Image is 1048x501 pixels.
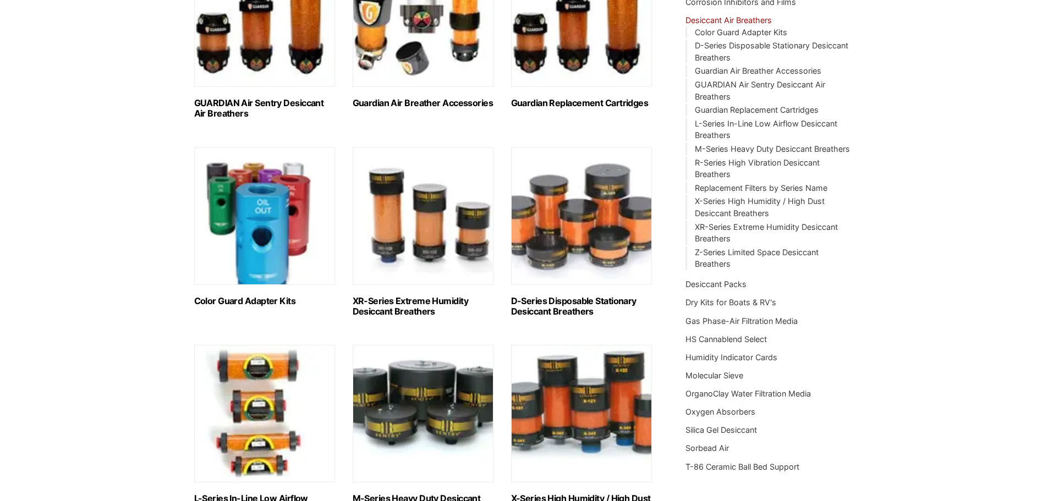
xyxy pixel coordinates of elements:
a: Desiccant Air Breathers [685,15,772,25]
h2: GUARDIAN Air Sentry Desiccant Air Breathers [194,98,335,119]
a: Visit product category D-Series Disposable Stationary Desiccant Breathers [511,147,652,317]
a: Z-Series Limited Space Desiccant Breathers [695,247,819,269]
a: OrganoClay Water Filtration Media [685,389,811,398]
h2: Guardian Air Breather Accessories [353,98,493,108]
h2: Guardian Replacement Cartridges [511,98,652,108]
a: D-Series Disposable Stationary Desiccant Breathers [695,41,848,62]
img: X-Series High Humidity / High Dust Desiccant Breathers [511,345,652,482]
a: Guardian Air Breather Accessories [695,66,821,75]
a: T-86 Ceramic Ball Bed Support [685,462,799,471]
a: L-Series In-Line Low Airflow Desiccant Breathers [695,119,837,140]
a: Guardian Replacement Cartridges [695,105,819,114]
h2: Color Guard Adapter Kits [194,296,335,306]
img: M-Series Heavy Duty Desiccant Breathers [353,345,493,482]
a: Oxygen Absorbers [685,407,755,416]
a: Visit product category Color Guard Adapter Kits [194,147,335,306]
img: D-Series Disposable Stationary Desiccant Breathers [511,147,652,285]
a: Silica Gel Desiccant [685,425,757,434]
a: R-Series High Vibration Desiccant Breathers [695,158,820,179]
img: L-Series In-Line Low Airflow Desiccant Breathers [194,345,335,482]
a: Visit product category XR-Series Extreme Humidity Desiccant Breathers [353,147,493,317]
a: HS Cannablend Select [685,334,767,344]
a: Dry Kits for Boats & RV's [685,298,776,307]
h2: XR-Series Extreme Humidity Desiccant Breathers [353,296,493,317]
a: Humidity Indicator Cards [685,353,777,362]
a: Sorbead Air [685,443,729,453]
h2: D-Series Disposable Stationary Desiccant Breathers [511,296,652,317]
a: Desiccant Packs [685,279,747,289]
a: Color Guard Adapter Kits [695,27,787,37]
a: X-Series High Humidity / High Dust Desiccant Breathers [695,196,825,218]
img: XR-Series Extreme Humidity Desiccant Breathers [353,147,493,285]
a: GUARDIAN Air Sentry Desiccant Air Breathers [695,80,825,101]
a: Molecular Sieve [685,371,743,380]
img: Color Guard Adapter Kits [194,147,335,285]
a: Gas Phase-Air Filtration Media [685,316,798,326]
a: XR-Series Extreme Humidity Desiccant Breathers [695,222,838,244]
a: Replacement Filters by Series Name [695,183,827,192]
a: M-Series Heavy Duty Desiccant Breathers [695,144,850,153]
